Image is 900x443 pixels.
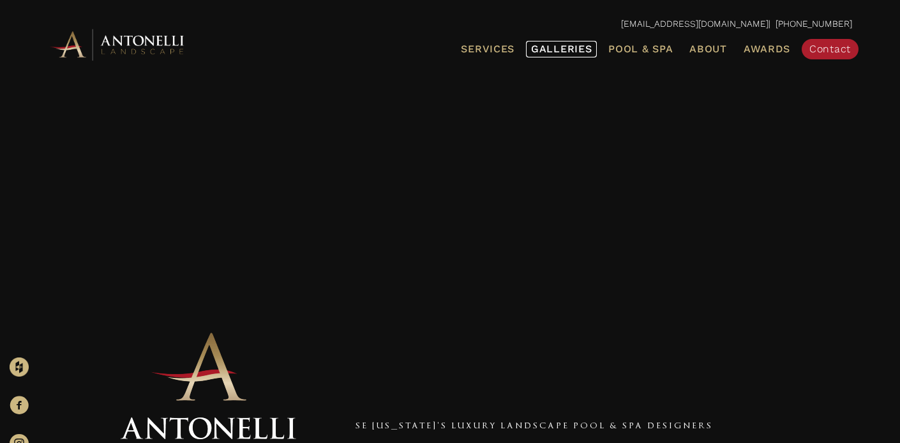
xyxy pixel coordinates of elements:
[526,41,597,57] a: Galleries
[621,19,769,29] a: [EMAIL_ADDRESS][DOMAIN_NAME]
[809,43,851,55] span: Contact
[461,44,514,54] span: Services
[356,420,713,430] a: SE [US_STATE]'s Luxury Landscape Pool & Spa Designers
[10,357,29,377] img: Houzz
[802,39,859,59] a: Contact
[739,41,795,57] a: Awards
[608,43,673,55] span: Pool & Spa
[689,44,727,54] span: About
[48,27,188,62] img: Antonelli Horizontal Logo
[48,16,852,33] p: | [PHONE_NUMBER]
[456,41,520,57] a: Services
[531,43,592,55] span: Galleries
[684,41,732,57] a: About
[603,41,678,57] a: Pool & Spa
[744,43,790,55] span: Awards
